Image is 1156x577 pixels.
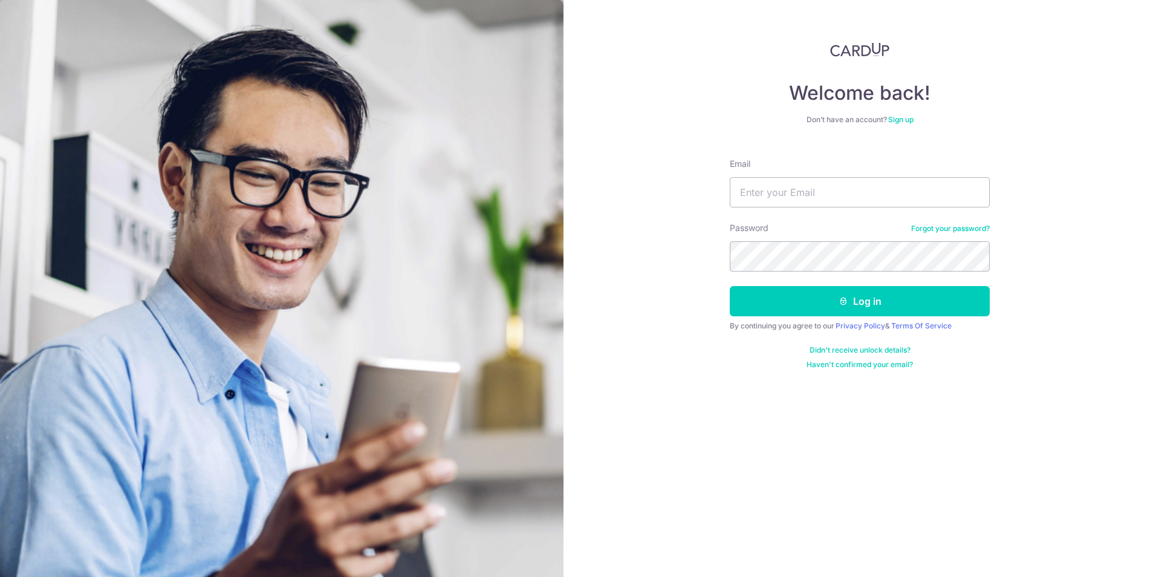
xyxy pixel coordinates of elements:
[836,321,885,330] a: Privacy Policy
[730,81,990,105] h4: Welcome back!
[730,177,990,207] input: Enter your Email
[730,115,990,125] div: Don’t have an account?
[888,115,914,124] a: Sign up
[807,360,913,370] a: Haven't confirmed your email?
[891,321,952,330] a: Terms Of Service
[730,286,990,316] button: Log in
[730,158,750,170] label: Email
[730,321,990,331] div: By continuing you agree to our &
[730,222,768,234] label: Password
[830,42,889,57] img: CardUp Logo
[911,224,990,233] a: Forgot your password?
[810,345,911,355] a: Didn't receive unlock details?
